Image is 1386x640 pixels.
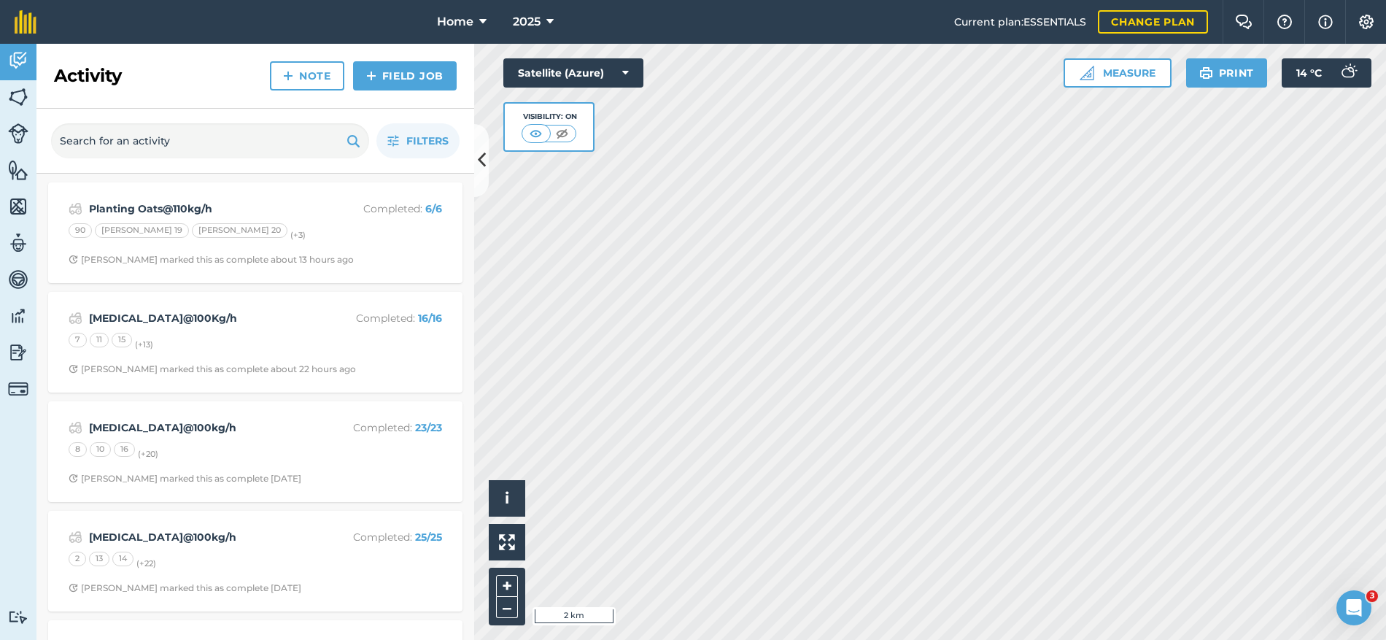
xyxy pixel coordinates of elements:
[90,333,109,347] div: 11
[366,67,376,85] img: svg+xml;base64,PHN2ZyB4bWxucz0iaHR0cDovL3d3dy53My5vcmcvMjAwMC9zdmciIHdpZHRoPSIxNCIgaGVpZ2h0PSIyNC...
[69,254,354,266] div: [PERSON_NAME] marked this as complete about 13 hours ago
[8,342,28,363] img: svg+xml;base64,PD94bWwgdmVyc2lvbj0iMS4wIiBlbmNvZGluZz0idXRmLTgiPz4KPCEtLSBHZW5lcmF0b3I6IEFkb2JlIE...
[513,13,541,31] span: 2025
[136,558,156,568] small: (+ 22 )
[553,126,571,141] img: svg+xml;base64,PHN2ZyB4bWxucz0iaHR0cDovL3d3dy53My5vcmcvMjAwMC9zdmciIHdpZHRoPSI1MCIgaGVpZ2h0PSI0MC...
[89,201,320,217] strong: Planting Oats@110kg/h
[69,333,87,347] div: 7
[69,309,82,327] img: svg+xml;base64,PD94bWwgdmVyc2lvbj0iMS4wIiBlbmNvZGluZz0idXRmLTgiPz4KPCEtLSBHZW5lcmF0b3I6IEFkb2JlIE...
[90,442,111,457] div: 10
[1333,58,1363,88] img: svg+xml;base64,PD94bWwgdmVyc2lvbj0iMS4wIiBlbmNvZGluZz0idXRmLTgiPz4KPCEtLSBHZW5lcmF0b3I6IEFkb2JlIE...
[8,232,28,254] img: svg+xml;base64,PD94bWwgdmVyc2lvbj0iMS4wIiBlbmNvZGluZz0idXRmLTgiPz4KPCEtLSBHZW5lcmF0b3I6IEFkb2JlIE...
[69,528,82,546] img: svg+xml;base64,PD94bWwgdmVyc2lvbj0iMS4wIiBlbmNvZGluZz0idXRmLTgiPz4KPCEtLSBHZW5lcmF0b3I6IEFkb2JlIE...
[499,534,515,550] img: Four arrows, one pointing top left, one top right, one bottom right and the last bottom left
[376,123,460,158] button: Filters
[8,379,28,399] img: svg+xml;base64,PD94bWwgdmVyc2lvbj0iMS4wIiBlbmNvZGluZz0idXRmLTgiPz4KPCEtLSBHZW5lcmF0b3I6IEFkb2JlIE...
[114,442,135,457] div: 16
[57,191,454,274] a: Planting Oats@110kg/hCompleted: 6/690[PERSON_NAME] 19[PERSON_NAME] 20(+3)Clock with arrow pointin...
[8,50,28,72] img: svg+xml;base64,PD94bWwgdmVyc2lvbj0iMS4wIiBlbmNvZGluZz0idXRmLTgiPz4KPCEtLSBHZW5lcmF0b3I6IEFkb2JlIE...
[1064,58,1172,88] button: Measure
[1199,64,1213,82] img: svg+xml;base64,PHN2ZyB4bWxucz0iaHR0cDovL3d3dy53My5vcmcvMjAwMC9zdmciIHdpZHRoPSIxOSIgaGVpZ2h0PSIyNC...
[1318,13,1333,31] img: svg+xml;base64,PHN2ZyB4bWxucz0iaHR0cDovL3d3dy53My5vcmcvMjAwMC9zdmciIHdpZHRoPSIxNyIgaGVpZ2h0PSIxNy...
[418,312,442,325] strong: 16 / 16
[326,201,442,217] p: Completed :
[8,123,28,144] img: svg+xml;base64,PD94bWwgdmVyc2lvbj0iMS4wIiBlbmNvZGluZz0idXRmLTgiPz4KPCEtLSBHZW5lcmF0b3I6IEFkb2JlIE...
[425,202,442,215] strong: 6 / 6
[8,610,28,624] img: svg+xml;base64,PD94bWwgdmVyc2lvbj0iMS4wIiBlbmNvZGluZz0idXRmLTgiPz4KPCEtLSBHZW5lcmF0b3I6IEFkb2JlIE...
[1296,58,1322,88] span: 14 ° C
[138,449,158,459] small: (+ 20 )
[69,419,82,436] img: svg+xml;base64,PD94bWwgdmVyc2lvbj0iMS4wIiBlbmNvZGluZz0idXRmLTgiPz4KPCEtLSBHZW5lcmF0b3I6IEFkb2JlIE...
[1080,66,1094,80] img: Ruler icon
[69,223,92,238] div: 90
[15,10,36,34] img: fieldmargin Logo
[89,529,320,545] strong: [MEDICAL_DATA]@100kg/h
[1276,15,1293,29] img: A question mark icon
[69,474,78,483] img: Clock with arrow pointing clockwise
[496,597,518,618] button: –
[1358,15,1375,29] img: A cog icon
[522,111,577,123] div: Visibility: On
[69,255,78,264] img: Clock with arrow pointing clockwise
[496,575,518,597] button: +
[1366,590,1378,602] span: 3
[326,310,442,326] p: Completed :
[57,301,454,384] a: [MEDICAL_DATA]@100Kg/hCompleted: 16/1671115(+13)Clock with arrow pointing clockwise[PERSON_NAME] ...
[69,363,356,375] div: [PERSON_NAME] marked this as complete about 22 hours ago
[1186,58,1268,88] button: Print
[8,269,28,290] img: svg+xml;base64,PD94bWwgdmVyc2lvbj0iMS4wIiBlbmNvZGluZz0idXRmLTgiPz4KPCEtLSBHZW5lcmF0b3I6IEFkb2JlIE...
[112,552,133,566] div: 14
[283,67,293,85] img: svg+xml;base64,PHN2ZyB4bWxucz0iaHR0cDovL3d3dy53My5vcmcvMjAwMC9zdmciIHdpZHRoPSIxNCIgaGVpZ2h0PSIyNC...
[353,61,457,90] a: Field Job
[89,552,109,566] div: 13
[57,520,454,603] a: [MEDICAL_DATA]@100kg/hCompleted: 25/2521314(+22)Clock with arrow pointing clockwise[PERSON_NAME] ...
[69,583,78,593] img: Clock with arrow pointing clockwise
[954,14,1086,30] span: Current plan : ESSENTIALS
[1336,590,1371,625] iframe: Intercom live chat
[290,230,306,240] small: (+ 3 )
[135,339,153,350] small: (+ 13 )
[415,531,442,544] strong: 25 / 25
[1098,10,1208,34] a: Change plan
[8,86,28,108] img: svg+xml;base64,PHN2ZyB4bWxucz0iaHR0cDovL3d3dy53My5vcmcvMjAwMC9zdmciIHdpZHRoPSI1NiIgaGVpZ2h0PSI2MC...
[503,58,643,88] button: Satellite (Azure)
[69,473,301,485] div: [PERSON_NAME] marked this as complete [DATE]
[69,200,82,217] img: svg+xml;base64,PD94bWwgdmVyc2lvbj0iMS4wIiBlbmNvZGluZz0idXRmLTgiPz4KPCEtLSBHZW5lcmF0b3I6IEFkb2JlIE...
[1235,15,1253,29] img: Two speech bubbles overlapping with the left bubble in the forefront
[346,132,360,150] img: svg+xml;base64,PHN2ZyB4bWxucz0iaHR0cDovL3d3dy53My5vcmcvMjAwMC9zdmciIHdpZHRoPSIxOSIgaGVpZ2h0PSIyNC...
[192,223,287,238] div: [PERSON_NAME] 20
[406,133,449,149] span: Filters
[326,420,442,436] p: Completed :
[69,552,86,566] div: 2
[95,223,189,238] div: [PERSON_NAME] 19
[489,480,525,517] button: i
[54,64,122,88] h2: Activity
[8,305,28,327] img: svg+xml;base64,PD94bWwgdmVyc2lvbj0iMS4wIiBlbmNvZGluZz0idXRmLTgiPz4KPCEtLSBHZW5lcmF0b3I6IEFkb2JlIE...
[505,489,509,507] span: i
[1282,58,1371,88] button: 14 °C
[89,420,320,436] strong: [MEDICAL_DATA]@100kg/h
[57,410,454,493] a: [MEDICAL_DATA]@100kg/hCompleted: 23/2381016(+20)Clock with arrow pointing clockwise[PERSON_NAME] ...
[326,529,442,545] p: Completed :
[69,442,87,457] div: 8
[51,123,369,158] input: Search for an activity
[8,159,28,181] img: svg+xml;base64,PHN2ZyB4bWxucz0iaHR0cDovL3d3dy53My5vcmcvMjAwMC9zdmciIHdpZHRoPSI1NiIgaGVpZ2h0PSI2MC...
[69,582,301,594] div: [PERSON_NAME] marked this as complete [DATE]
[437,13,473,31] span: Home
[527,126,545,141] img: svg+xml;base64,PHN2ZyB4bWxucz0iaHR0cDovL3d3dy53My5vcmcvMjAwMC9zdmciIHdpZHRoPSI1MCIgaGVpZ2h0PSI0MC...
[112,333,132,347] div: 15
[415,421,442,434] strong: 23 / 23
[270,61,344,90] a: Note
[69,364,78,374] img: Clock with arrow pointing clockwise
[89,310,320,326] strong: [MEDICAL_DATA]@100Kg/h
[8,196,28,217] img: svg+xml;base64,PHN2ZyB4bWxucz0iaHR0cDovL3d3dy53My5vcmcvMjAwMC9zdmciIHdpZHRoPSI1NiIgaGVpZ2h0PSI2MC...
